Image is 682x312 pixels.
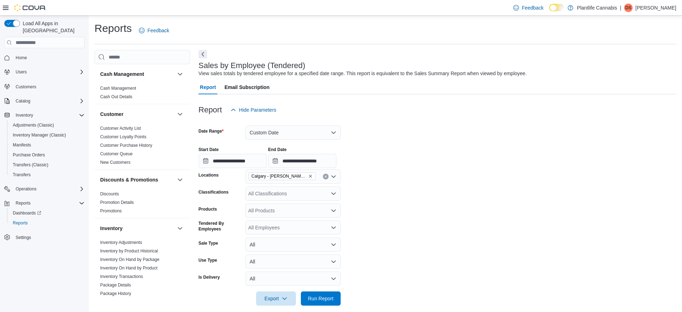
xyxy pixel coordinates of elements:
span: Customers [16,84,36,90]
button: Transfers [7,170,87,180]
span: Operations [16,186,37,192]
span: Calgary - [PERSON_NAME] Regional [251,173,307,180]
button: Discounts & Promotions [100,176,174,183]
span: Catalog [16,98,30,104]
span: Reports [13,199,85,207]
span: Feedback [522,4,543,11]
span: Purchase Orders [10,151,85,159]
span: Customer Loyalty Points [100,134,146,140]
button: All [245,238,341,252]
span: Settings [13,233,85,242]
span: Hide Parameters [239,106,276,113]
button: Open list of options [331,225,336,230]
label: Sale Type [199,240,218,246]
button: Cash Management [100,71,174,78]
a: Dashboards [10,209,44,217]
span: Inventory Transactions [100,274,143,279]
button: Clear input [323,174,329,179]
span: Run Report [308,295,334,302]
span: Adjustments (Classic) [13,122,54,128]
button: Manifests [7,140,87,150]
a: Package Details [100,283,131,288]
span: Cash Management [100,85,136,91]
nav: Complex example [4,50,85,261]
span: Dashboards [10,209,85,217]
span: Inventory On Hand by Package [100,257,159,262]
button: Customer [176,110,184,118]
span: Users [13,68,85,76]
span: Reports [13,220,28,226]
span: Settings [16,235,31,240]
a: Dashboards [7,208,87,218]
button: Inventory [1,110,87,120]
label: End Date [268,147,287,152]
button: All [245,255,341,269]
span: Home [13,53,85,62]
button: Customers [1,81,87,91]
span: Customers [13,82,85,91]
button: Customer [100,111,174,118]
button: Users [13,68,29,76]
label: Tendered By Employees [199,221,243,232]
p: [PERSON_NAME] [635,4,676,12]
label: Is Delivery [199,274,220,280]
input: Press the down key to open a popover containing a calendar. [268,154,336,168]
span: Discounts [100,191,119,197]
span: Transfers [13,172,31,178]
button: Catalog [1,96,87,106]
span: Transfers (Classic) [13,162,48,168]
label: Locations [199,172,219,178]
button: All [245,272,341,286]
button: Catalog [13,97,33,105]
button: Open list of options [331,174,336,179]
button: Home [1,52,87,63]
button: Remove Calgary - Shepard Regional from selection in this group [308,174,313,178]
button: Reports [1,198,87,208]
span: Email Subscription [224,80,270,94]
button: Inventory [13,111,36,119]
button: Open list of options [331,191,336,196]
button: Run Report [301,291,341,306]
h1: Reports [94,21,132,35]
span: Inventory Manager (Classic) [10,131,85,139]
p: Plantlife Cannabis [577,4,617,12]
button: Custom Date [245,126,341,140]
span: Export [260,291,292,306]
div: Customer [94,124,190,169]
a: Cash Out Details [100,94,132,99]
button: Next [199,50,207,58]
a: Feedback [510,1,546,15]
span: Adjustments (Classic) [10,121,85,129]
button: Cash Management [176,70,184,78]
button: Reports [13,199,33,207]
label: Date Range [199,128,224,134]
a: Customer Purchase History [100,143,152,148]
div: Discounts & Promotions [94,190,190,218]
button: Open list of options [331,208,336,213]
span: Transfers (Classic) [10,161,85,169]
div: View sales totals by tendered employee for a specified date range. This report is equivalent to t... [199,70,527,77]
h3: Discounts & Promotions [100,176,158,183]
button: Inventory [100,225,174,232]
a: Inventory On Hand by Product [100,266,157,271]
span: Promotions [100,208,122,214]
p: | [620,4,621,12]
input: Dark Mode [549,4,564,11]
a: Manifests [10,141,34,149]
a: Inventory Manager (Classic) [10,131,69,139]
label: Use Type [199,257,217,263]
a: Feedback [136,23,172,38]
label: Classifications [199,189,229,195]
span: Users [16,69,27,75]
button: Operations [13,185,39,193]
span: Home [16,55,27,61]
button: Inventory [176,224,184,233]
button: Purchase Orders [7,150,87,160]
a: Inventory Transactions [100,274,143,279]
button: Operations [1,184,87,194]
h3: Report [199,106,222,114]
span: Feedback [147,27,169,34]
button: Export [256,291,296,306]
